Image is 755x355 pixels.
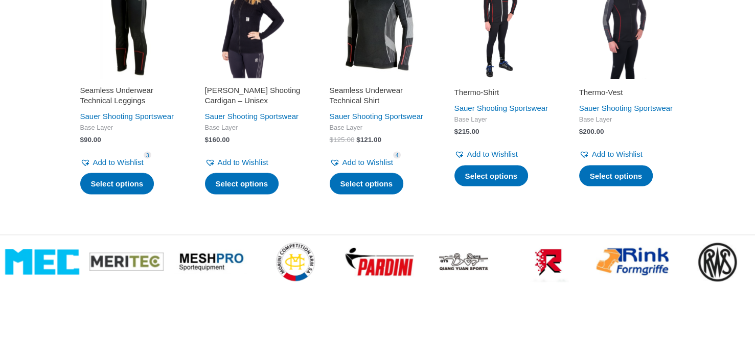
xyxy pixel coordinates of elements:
[579,115,675,124] span: Base Layer
[144,152,152,159] span: 3
[330,85,426,105] h2: Seamless Underwear Technical Shirt
[205,85,301,105] h2: [PERSON_NAME] Shooting Cardigan – Unisex
[80,124,176,132] span: Base Layer
[205,136,209,144] span: $
[330,173,404,195] a: Select options for “Seamless Underwear Technical Shirt”
[205,155,268,170] a: Add to Wishlist
[454,147,518,161] a: Add to Wishlist
[579,87,675,98] h2: Thermo-Vest
[342,158,393,167] span: Add to Wishlist
[330,155,393,170] a: Add to Wishlist
[205,112,299,121] a: Sauer Shooting Sportswear
[80,136,101,144] bdi: 90.00
[579,128,583,135] span: $
[579,128,604,135] bdi: 200.00
[592,150,643,158] span: Add to Wishlist
[330,124,426,132] span: Base Layer
[454,165,529,187] a: Select options for “Thermo-Shirt”
[80,85,176,105] h2: Seamless Underwear Technical Leggings
[579,104,673,112] a: Sauer Shooting Sportswear
[454,87,551,98] h2: Thermo-Shirt
[218,158,268,167] span: Add to Wishlist
[205,173,279,195] a: Select options for “Sauer Shooting Cardigan - Unisex”
[330,85,426,109] a: Seamless Underwear Technical Shirt
[454,104,548,112] a: Sauer Shooting Sportswear
[579,165,653,187] a: Select options for “Thermo-Vest”
[330,112,423,121] a: Sauer Shooting Sportswear
[356,136,360,144] span: $
[454,128,459,135] span: $
[205,136,230,144] bdi: 160.00
[80,136,84,144] span: $
[330,136,355,144] bdi: 125.00
[80,112,174,121] a: Sauer Shooting Sportswear
[579,147,643,161] a: Add to Wishlist
[80,173,154,195] a: Select options for “Seamless Underwear Technical Leggings”
[467,150,518,158] span: Add to Wishlist
[330,136,334,144] span: $
[205,85,301,109] a: [PERSON_NAME] Shooting Cardigan – Unisex
[579,87,675,101] a: Thermo-Vest
[80,85,176,109] a: Seamless Underwear Technical Leggings
[205,124,301,132] span: Base Layer
[93,158,144,167] span: Add to Wishlist
[393,152,401,159] span: 4
[454,128,479,135] bdi: 215.00
[356,136,381,144] bdi: 121.00
[454,115,551,124] span: Base Layer
[80,155,144,170] a: Add to Wishlist
[454,87,551,101] a: Thermo-Shirt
